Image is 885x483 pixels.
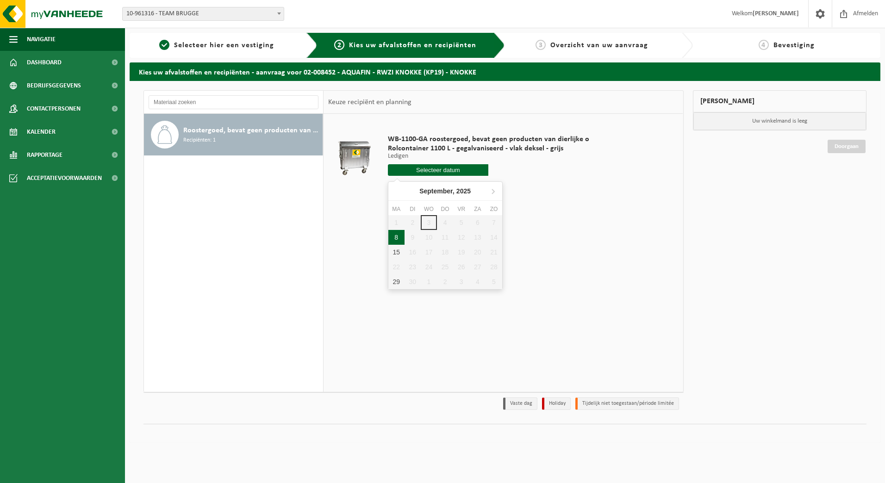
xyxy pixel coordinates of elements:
[27,167,102,190] span: Acceptatievoorwaarden
[456,188,471,194] i: 2025
[174,42,274,49] span: Selecteer hier een vestiging
[27,74,81,97] span: Bedrijfsgegevens
[183,136,216,145] span: Recipiënten: 1
[334,40,344,50] span: 2
[130,62,880,80] h2: Kies uw afvalstoffen en recipiënten - aanvraag voor 02-008452 - AQUAFIN - RWZI KNOKKE (KP19) - KN...
[388,245,405,260] div: 15
[27,28,56,51] span: Navigatie
[503,397,537,410] li: Vaste dag
[469,204,486,214] div: za
[542,397,571,410] li: Holiday
[388,204,405,214] div: ma
[388,144,589,153] span: Rolcontainer 1100 L - gegalvaniseerd - vlak deksel - grijs
[27,97,81,120] span: Contactpersonen
[759,40,769,50] span: 4
[27,120,56,143] span: Kalender
[550,42,648,49] span: Overzicht van uw aanvraag
[388,153,589,160] p: Ledigen
[349,42,476,49] span: Kies uw afvalstoffen en recipiënten
[27,143,62,167] span: Rapportage
[388,274,405,289] div: 29
[453,204,469,214] div: vr
[828,140,866,153] a: Doorgaan
[27,51,62,74] span: Dashboard
[388,230,405,245] div: 8
[388,135,589,144] span: WB-1100-GA roostergoed, bevat geen producten van dierlijke o
[123,7,284,20] span: 10-961316 - TEAM BRUGGE
[144,114,323,155] button: Roostergoed, bevat geen producten van dierlijke oorsprong Recipiënten: 1
[421,204,437,214] div: wo
[183,125,320,136] span: Roostergoed, bevat geen producten van dierlijke oorsprong
[159,40,169,50] span: 1
[437,204,453,214] div: do
[575,397,679,410] li: Tijdelijk niet toegestaan/période limitée
[405,204,421,214] div: di
[693,112,866,130] p: Uw winkelmand is leeg
[486,204,502,214] div: zo
[324,91,416,114] div: Keuze recipiënt en planning
[773,42,815,49] span: Bevestiging
[693,90,867,112] div: [PERSON_NAME]
[388,164,489,176] input: Selecteer datum
[536,40,546,50] span: 3
[134,40,299,51] a: 1Selecteer hier een vestiging
[149,95,318,109] input: Materiaal zoeken
[416,184,474,198] div: September,
[122,7,284,21] span: 10-961316 - TEAM BRUGGE
[753,10,799,17] strong: [PERSON_NAME]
